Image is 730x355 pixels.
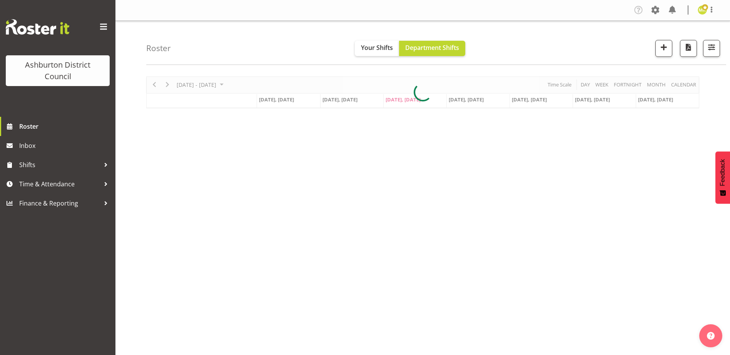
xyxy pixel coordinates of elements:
span: Roster [19,121,112,132]
img: megan-rutter11915.jpg [698,5,707,15]
span: Inbox [19,140,112,151]
div: Ashburton District Council [13,59,102,82]
span: Feedback [719,159,726,186]
button: Feedback - Show survey [715,151,730,204]
img: help-xxl-2.png [707,332,715,340]
button: Download a PDF of the roster according to the set date range. [680,40,697,57]
span: Department Shifts [405,43,459,52]
button: Filter Shifts [703,40,720,57]
button: Your Shifts [355,41,399,56]
h4: Roster [146,44,171,53]
span: Finance & Reporting [19,197,100,209]
span: Shifts [19,159,100,171]
button: Department Shifts [399,41,465,56]
img: Rosterit website logo [6,19,69,35]
span: Your Shifts [361,43,393,52]
button: Add a new shift [655,40,672,57]
span: Time & Attendance [19,178,100,190]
